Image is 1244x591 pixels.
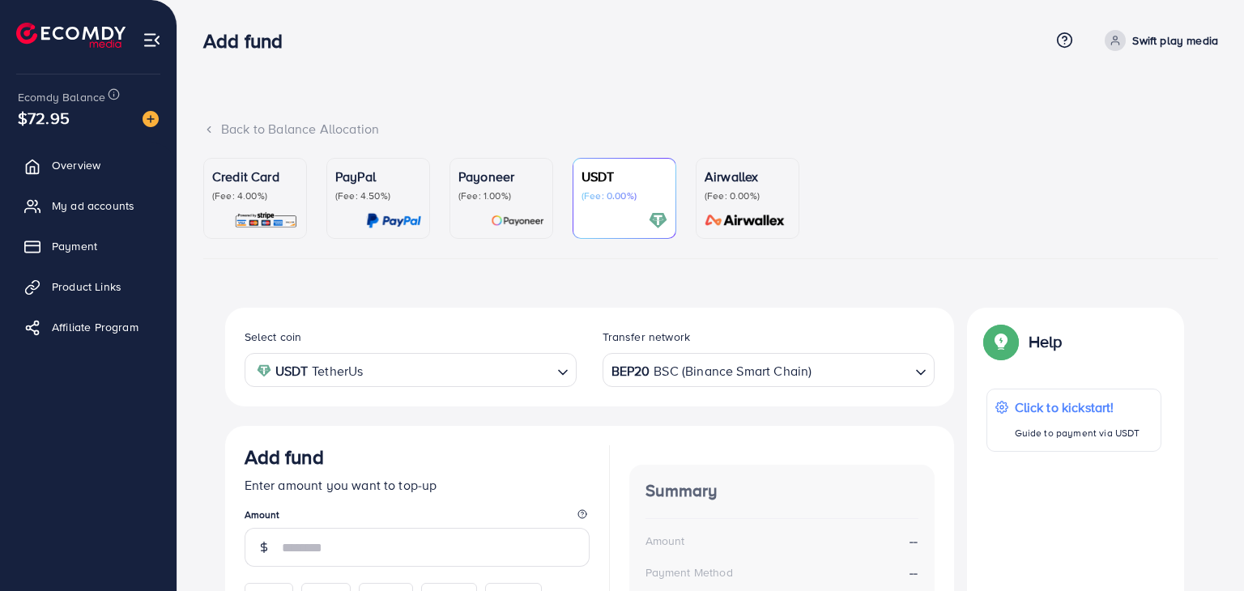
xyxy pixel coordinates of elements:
[52,319,138,335] span: Affiliate Program
[335,189,421,202] p: (Fee: 4.50%)
[245,445,324,469] h3: Add fund
[143,111,159,127] img: image
[203,120,1218,138] div: Back to Balance Allocation
[12,270,164,303] a: Product Links
[705,189,790,202] p: (Fee: 0.00%)
[245,508,590,528] legend: Amount
[234,211,298,230] img: card
[700,211,790,230] img: card
[18,106,70,130] span: $72.95
[143,31,161,49] img: menu
[491,211,544,230] img: card
[245,329,302,345] label: Select coin
[212,167,298,186] p: Credit Card
[611,359,650,383] strong: BEP20
[18,89,105,105] span: Ecomdy Balance
[368,358,550,383] input: Search for option
[582,189,667,202] p: (Fee: 0.00%)
[649,211,667,230] img: card
[245,353,577,386] div: Search for option
[12,230,164,262] a: Payment
[212,189,298,202] p: (Fee: 4.00%)
[1015,423,1140,443] p: Guide to payment via USDT
[603,353,935,386] div: Search for option
[366,211,421,230] img: card
[257,364,271,378] img: coin
[603,329,691,345] label: Transfer network
[275,359,309,383] strong: USDT
[16,23,126,48] img: logo
[1098,30,1218,51] a: Swift play media
[986,327,1016,356] img: Popup guide
[335,167,421,186] p: PayPal
[654,359,812,383] span: BSC (Binance Smart Chain)
[582,167,667,186] p: USDT
[705,167,790,186] p: Airwallex
[1015,398,1140,417] p: Click to kickstart!
[1132,31,1218,50] p: Swift play media
[52,238,97,254] span: Payment
[52,157,100,173] span: Overview
[52,198,134,214] span: My ad accounts
[12,189,164,222] a: My ad accounts
[458,189,544,202] p: (Fee: 1.00%)
[245,475,590,495] p: Enter amount you want to top-up
[203,29,296,53] h3: Add fund
[52,278,121,295] span: Product Links
[458,167,544,186] p: Payoneer
[12,149,164,181] a: Overview
[813,358,908,383] input: Search for option
[312,359,363,383] span: TetherUs
[12,311,164,343] a: Affiliate Program
[1029,332,1063,351] p: Help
